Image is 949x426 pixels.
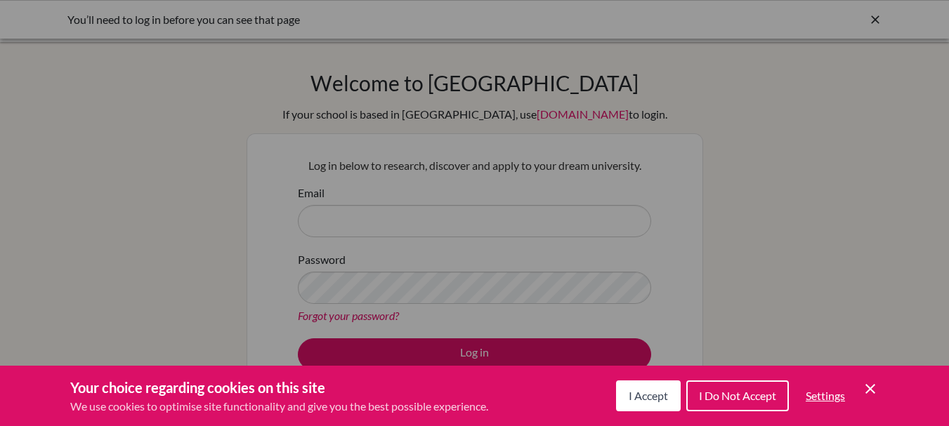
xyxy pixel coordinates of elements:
[70,377,488,398] h3: Your choice regarding cookies on this site
[862,380,879,397] button: Save and close
[806,389,845,402] span: Settings
[70,398,488,415] p: We use cookies to optimise site functionality and give you the best possible experience.
[616,380,681,411] button: I Accept
[686,380,789,411] button: I Do Not Accept
[794,382,856,410] button: Settings
[699,389,776,402] span: I Do Not Accept
[629,389,668,402] span: I Accept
